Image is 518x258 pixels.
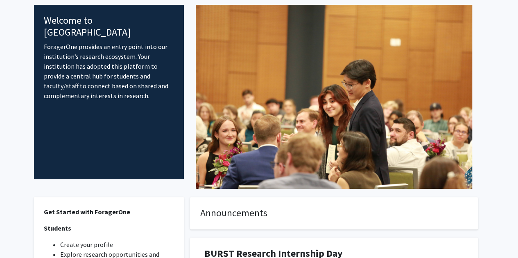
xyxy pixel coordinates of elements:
h4: Announcements [200,207,468,219]
img: Cover Image [196,5,472,189]
strong: Students [44,224,71,232]
h4: Welcome to [GEOGRAPHIC_DATA] [44,15,174,38]
iframe: Chat [6,221,35,252]
strong: Get Started with ForagerOne [44,208,130,216]
li: Create your profile [60,240,174,249]
p: ForagerOne provides an entry point into our institution’s research ecosystem. Your institution ha... [44,42,174,101]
